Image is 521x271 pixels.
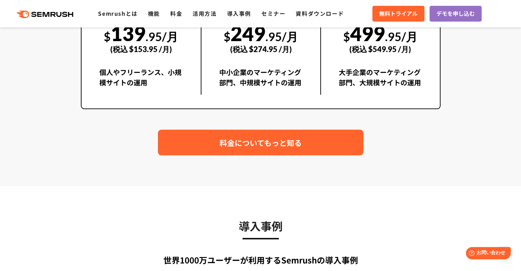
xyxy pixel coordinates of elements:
div: (税込 $274.95 /月) [219,37,302,61]
span: 無料トライアル [379,9,418,18]
div: 139 [99,14,183,61]
div: 499 [339,14,422,61]
div: 個人やフリーランス、小規模サイトの運用 [99,67,183,95]
div: 中小企業のマーケティング部門、中規模サイトの運用 [219,67,302,95]
div: 249 [219,14,302,61]
a: 導入事例 [227,9,251,17]
a: 機能 [148,9,160,17]
span: デモを申し込む [436,9,475,18]
span: .95/月 [265,29,298,44]
a: Semrushとは [98,9,137,17]
a: 無料トライアル [372,6,424,22]
div: 大手企業のマーケティング部門、大規模サイトの運用 [339,67,422,95]
span: $ [104,29,111,44]
div: (税込 $153.95 /月) [99,37,183,61]
h3: 導入事例 [81,217,441,234]
a: デモを申し込む [430,6,482,22]
a: 資料ダウンロード [296,9,344,17]
iframe: Help widget launcher [460,244,513,263]
span: .95/月 [146,29,178,44]
span: $ [343,29,350,44]
div: 世界1000万ユーザーが利用する Semrushの導入事例 [81,254,441,266]
span: $ [224,29,231,44]
a: 料金についてもっと知る [158,130,363,156]
span: .95/月 [385,29,418,44]
a: 活用方法 [193,9,216,17]
a: セミナー [261,9,285,17]
a: 料金 [170,9,182,17]
span: 料金についてもっと知る [220,137,302,149]
div: (税込 $549.95 /月) [339,37,422,61]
